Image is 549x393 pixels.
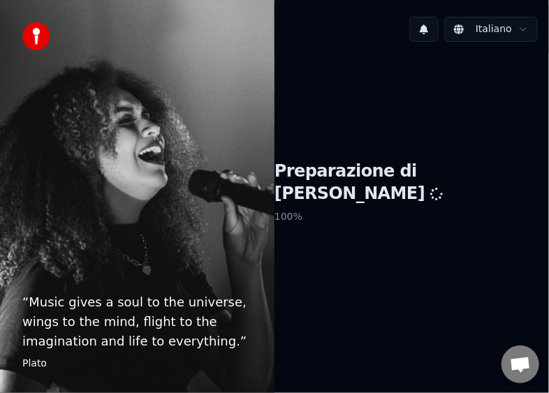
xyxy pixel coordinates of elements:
[274,205,549,230] p: 100 %
[22,292,252,351] p: “ Music gives a soul to the universe, wings to the mind, flight to the imagination and life to ev...
[22,357,252,371] footer: Plato
[502,346,539,383] div: Aprire la chat
[22,22,50,50] img: youka
[274,161,549,205] h1: Preparazione di [PERSON_NAME]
